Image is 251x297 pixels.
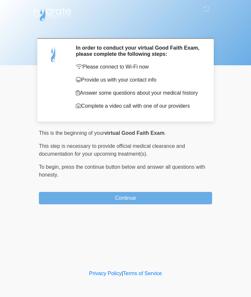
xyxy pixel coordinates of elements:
[44,45,63,64] img: Agent Avatar
[89,271,122,276] a: Privacy Policy
[76,45,202,57] h2: In order to conduct your virtual Good Faith Exam, please complete the following steps:
[122,271,123,276] a: |
[39,164,61,170] span: To begin,
[76,63,202,71] p: Please connect to Wi-Fi now
[76,89,202,97] p: Answer some questions about your medical history
[39,192,212,204] button: Continue
[34,23,217,36] h1: ‎ ‎ ‎ ‎
[39,130,104,136] span: This is the beginning of your
[76,102,202,110] p: Complete a video call with one of our providers
[39,164,205,178] span: press the continue button below and answer all questions with honesty.
[39,143,185,157] span: This step is necessary to provide official medical clearance and documentation for your upcoming ...
[32,5,72,22] img: Hydrate IV Bar - Arcadia Logo
[104,130,164,136] strong: virtual Good Faith Exam
[123,271,162,276] a: Terms of Service
[76,76,202,84] p: Provide us with your contact info
[164,130,166,136] span: .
